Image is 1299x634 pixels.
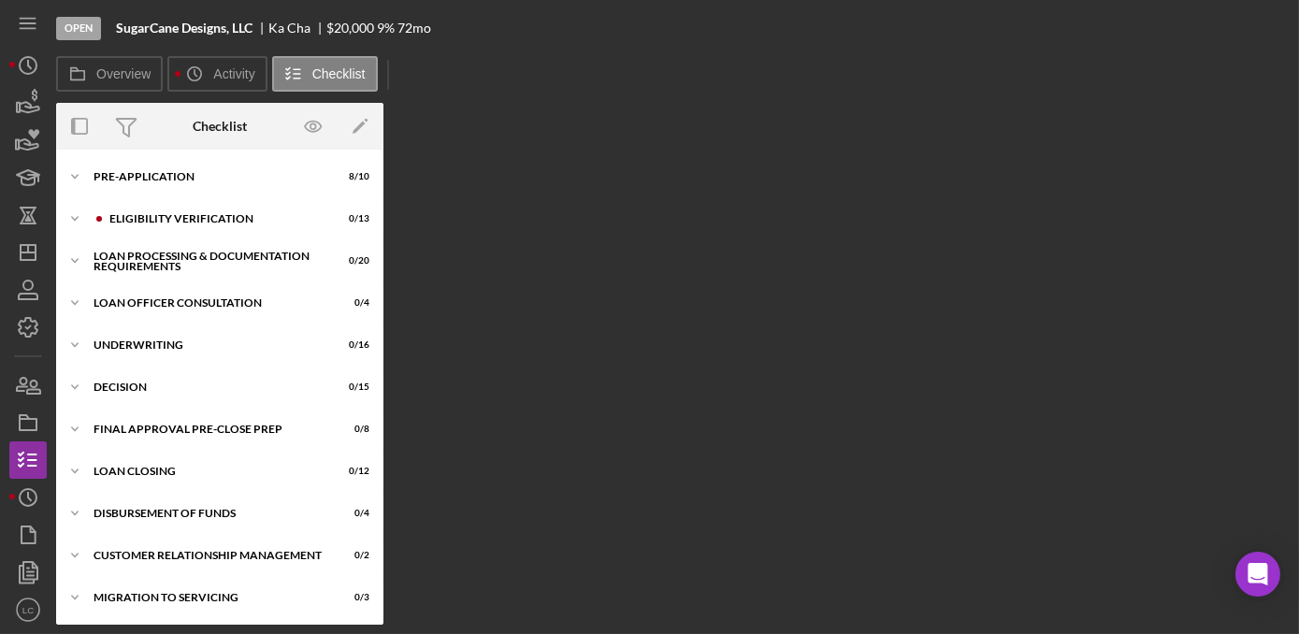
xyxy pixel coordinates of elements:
div: Ka Cha [268,21,326,36]
div: 0 / 4 [336,297,369,309]
div: Checklist [193,119,247,134]
div: Loan Processing & Documentation Requirements [94,251,323,272]
div: Open Intercom Messenger [1235,552,1280,597]
div: Decision [94,382,323,393]
div: 0 / 4 [336,508,369,519]
label: Checklist [312,66,366,81]
div: Migration to Servicing [94,592,323,603]
div: 0 / 15 [336,382,369,393]
div: Underwriting [94,339,323,351]
div: Loan Officer Consultation [94,297,323,309]
div: Eligibility Verification [109,213,323,224]
div: 8 / 10 [336,171,369,182]
button: Checklist [272,56,378,92]
div: 9 % [377,21,395,36]
div: Disbursement of Funds [94,508,323,519]
div: 0 / 8 [336,424,369,435]
div: Open [56,17,101,40]
button: Activity [167,56,267,92]
div: 0 / 13 [336,213,369,224]
button: LC [9,591,47,628]
span: $20,000 [326,20,374,36]
div: Pre-Application [94,171,323,182]
div: 0 / 2 [336,550,369,561]
div: Final Approval Pre-Close Prep [94,424,323,435]
b: SugarCane Designs, LLC [116,21,253,36]
div: 0 / 20 [336,255,369,267]
label: Overview [96,66,151,81]
button: Overview [56,56,163,92]
div: 72 mo [397,21,431,36]
div: 0 / 3 [336,592,369,603]
div: 0 / 16 [336,339,369,351]
div: Loan Closing [94,466,323,477]
div: Customer Relationship Management [94,550,323,561]
div: 0 / 12 [336,466,369,477]
text: LC [22,605,34,615]
label: Activity [213,66,254,81]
